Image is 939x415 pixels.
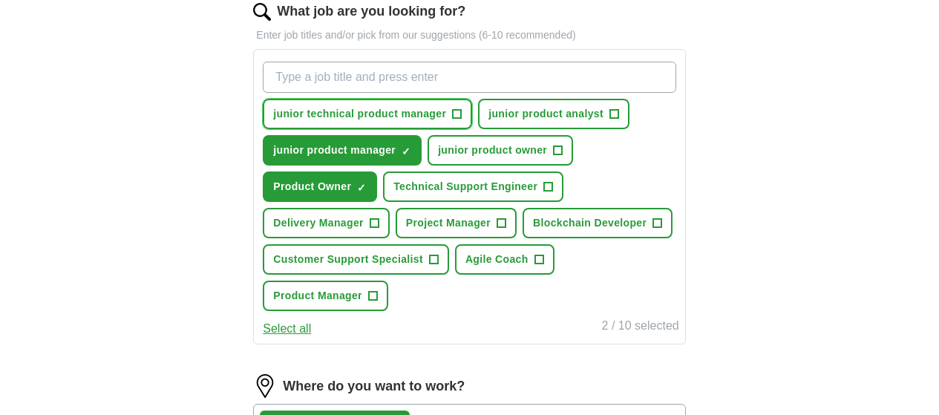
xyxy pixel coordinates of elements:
[406,215,491,231] span: Project Manager
[402,146,410,157] span: ✓
[263,135,422,166] button: junior product manager✓
[253,27,685,43] p: Enter job titles and/or pick from our suggestions (6-10 recommended)
[273,106,446,122] span: junior technical product manager
[273,215,364,231] span: Delivery Manager
[465,252,529,267] span: Agile Coach
[523,208,673,238] button: Blockchain Developer
[263,62,675,93] input: Type a job title and press enter
[263,281,388,311] button: Product Manager
[277,1,465,22] label: What job are you looking for?
[357,182,366,194] span: ✓
[263,244,449,275] button: Customer Support Specialist
[263,320,311,338] button: Select all
[428,135,573,166] button: junior product owner
[263,208,390,238] button: Delivery Manager
[602,317,679,338] div: 2 / 10 selected
[273,288,362,304] span: Product Manager
[253,374,277,398] img: location.png
[263,171,377,202] button: Product Owner✓
[393,179,537,195] span: Technical Support Engineer
[396,208,517,238] button: Project Manager
[283,376,465,396] label: Where do you want to work?
[253,3,271,21] img: search.png
[455,244,554,275] button: Agile Coach
[438,143,547,158] span: junior product owner
[273,143,396,158] span: junior product manager
[273,252,423,267] span: Customer Support Specialist
[263,99,472,129] button: junior technical product manager
[478,99,629,129] button: junior product analyst
[273,179,351,195] span: Product Owner
[383,171,563,202] button: Technical Support Engineer
[488,106,603,122] span: junior product analyst
[533,215,647,231] span: Blockchain Developer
